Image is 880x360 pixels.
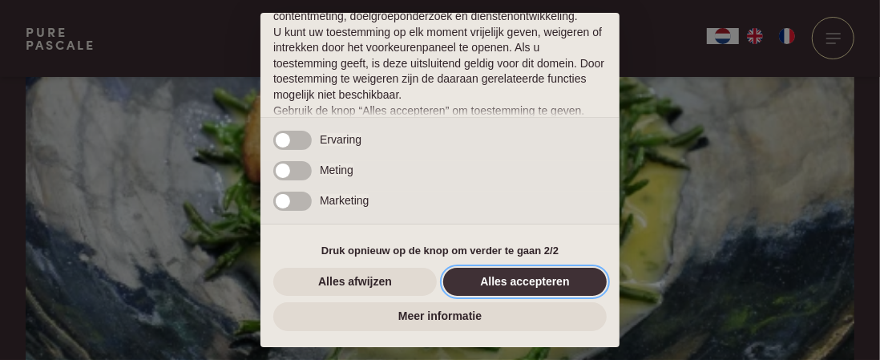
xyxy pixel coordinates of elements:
button: Alles accepteren [443,268,607,297]
span: Marketing [320,194,369,207]
button: Alles afwijzen [273,268,437,297]
p: Gebruik de knop “Alles accepteren” om toestemming te geven. Gebruik de knop “Alles afwijzen” om d... [273,103,607,151]
span: Meting [320,164,353,176]
p: U kunt uw toestemming op elk moment vrijelijk geven, weigeren of intrekken door het voorkeurenpan... [273,25,607,103]
span: Ervaring [320,133,361,146]
button: Meer informatie [273,302,607,331]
